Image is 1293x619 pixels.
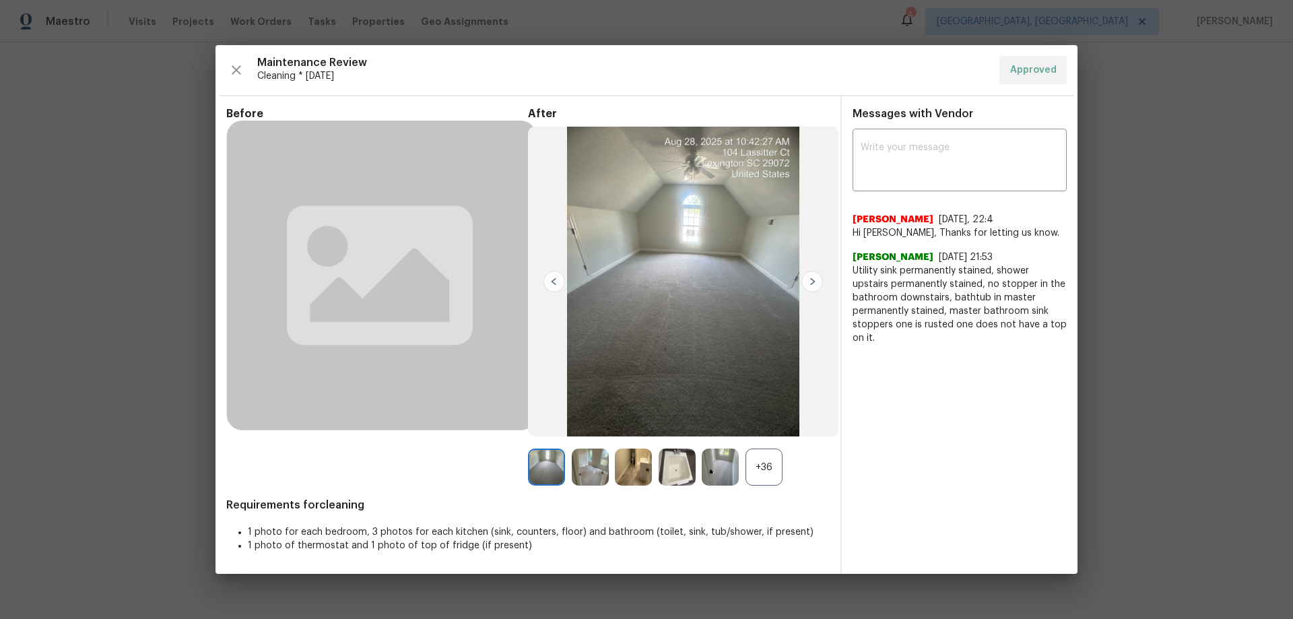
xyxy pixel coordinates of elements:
img: left-chevron-button-url [543,271,565,292]
span: [PERSON_NAME] [853,213,933,226]
div: +36 [745,449,783,486]
span: [PERSON_NAME] [853,251,933,264]
li: 1 photo of thermostat and 1 photo of top of fridge (if present) [248,539,830,552]
span: After [528,107,830,121]
li: 1 photo for each bedroom, 3 photos for each kitchen (sink, counters, floor) and bathroom (toilet,... [248,525,830,539]
span: Utility sink permanently stained, shower upstairs permanently stained, no stopper in the bathroom... [853,264,1067,345]
span: Messages with Vendor [853,108,973,119]
span: Before [226,107,528,121]
span: Cleaning * [DATE] [257,69,989,83]
span: Maintenance Review [257,56,989,69]
span: [DATE] 21:53 [939,253,993,262]
img: right-chevron-button-url [801,271,823,292]
span: Requirements for cleaning [226,498,830,512]
span: [DATE], 22:4 [939,215,993,224]
span: Hi [PERSON_NAME], Thanks for letting us know. [853,226,1067,240]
